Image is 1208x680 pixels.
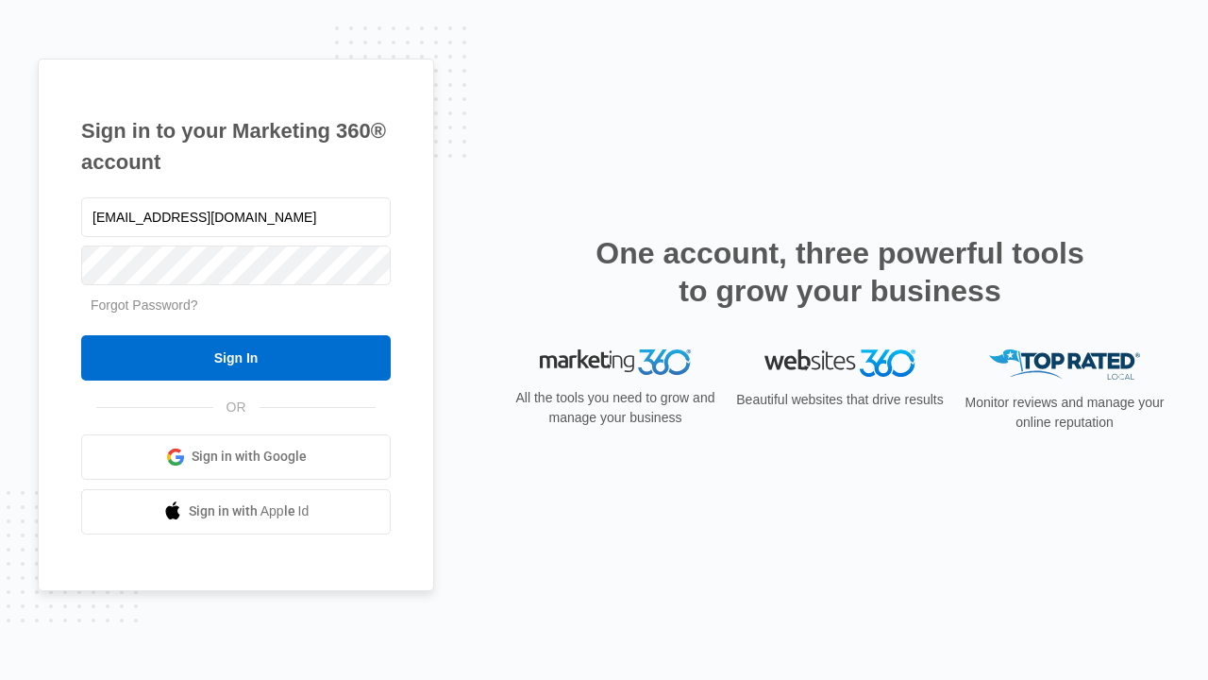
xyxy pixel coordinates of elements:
[510,388,721,428] p: All the tools you need to grow and manage your business
[213,398,260,417] span: OR
[81,335,391,381] input: Sign In
[734,390,946,410] p: Beautiful websites that drive results
[192,447,307,467] span: Sign in with Google
[764,349,915,377] img: Websites 360
[989,349,1140,381] img: Top Rated Local
[540,349,691,376] img: Marketing 360
[189,501,310,521] span: Sign in with Apple Id
[959,393,1170,433] p: Monitor reviews and manage your online reputation
[81,434,391,480] a: Sign in with Google
[81,115,391,178] h1: Sign in to your Marketing 360® account
[81,197,391,237] input: Email
[81,489,391,535] a: Sign in with Apple Id
[91,297,198,313] a: Forgot Password?
[590,234,1090,310] h2: One account, three powerful tools to grow your business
